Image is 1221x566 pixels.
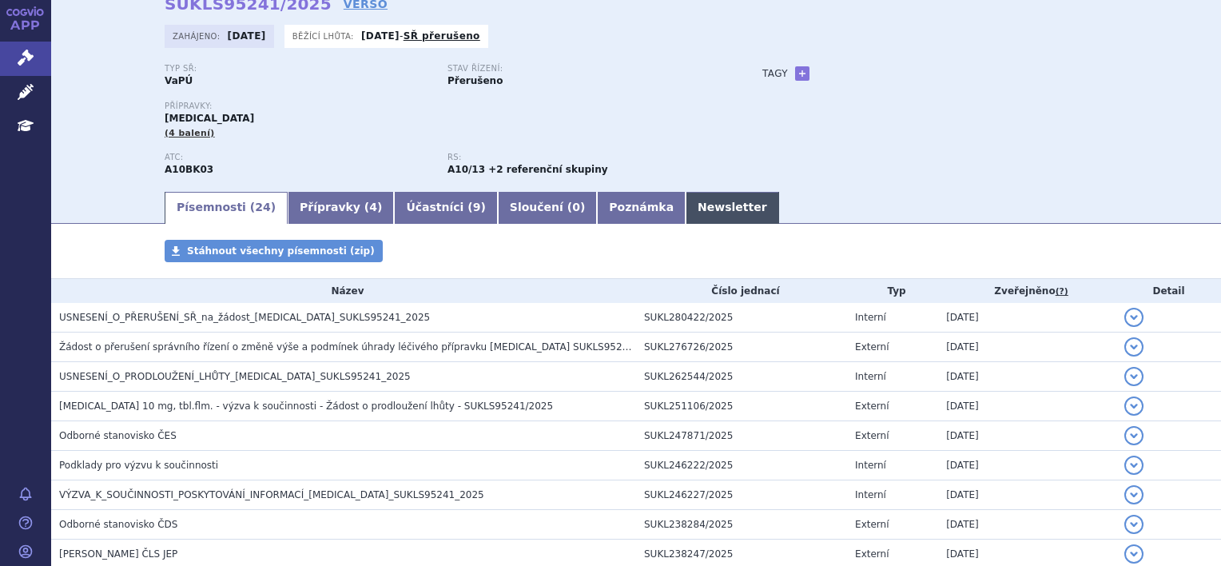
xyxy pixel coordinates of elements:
[855,312,886,323] span: Interní
[636,279,847,303] th: Číslo jednací
[59,548,177,560] span: Stanovisko ČGGS ČLS JEP
[636,480,847,510] td: SUKL246227/2025
[165,113,254,124] span: [MEDICAL_DATA]
[488,164,607,175] strong: +2 referenční skupiny
[1124,367,1143,386] button: detail
[1124,337,1143,357] button: detail
[1124,308,1143,327] button: detail
[636,392,847,421] td: SUKL251106/2025
[165,102,730,111] p: Přípravky:
[473,201,481,213] span: 9
[855,371,886,382] span: Interní
[59,460,218,471] span: Podklady pro výzvu k součinnosti
[855,430,889,441] span: Externí
[59,312,430,323] span: USNESENÍ_O_PŘERUŠENÍ_SŘ_na_žádost_JARDIANCE_SUKLS95241_2025
[938,333,1116,362] td: [DATE]
[59,371,411,382] span: USNESENÍ_O_PRODLOUŽENÍ_LHŮTY_JARDIANCE_SUKLS95241_2025
[165,128,215,138] span: (4 balení)
[636,333,847,362] td: SUKL276726/2025
[447,164,485,175] strong: metformin a vildagliptin
[855,519,889,530] span: Externí
[1124,544,1143,564] button: detail
[795,66,809,81] a: +
[1124,397,1143,416] button: detail
[938,510,1116,540] td: [DATE]
[165,153,432,162] p: ATC:
[59,489,484,500] span: VÝZVA_K_SOUČINNOSTI_POSKYTOVÁNÍ_INFORMACÍ_JARDIANCE_SUKLS95241_2025
[498,192,597,224] a: Sloučení (0)
[938,279,1116,303] th: Zveřejněno
[59,519,177,530] span: Odborné stanovisko ČDS
[636,362,847,392] td: SUKL262544/2025
[847,279,938,303] th: Typ
[165,164,213,175] strong: EMPAGLIFLOZIN
[686,192,779,224] a: Newsletter
[1124,515,1143,534] button: detail
[369,201,377,213] span: 4
[165,192,288,224] a: Písemnosti (24)
[855,460,886,471] span: Interní
[447,153,714,162] p: RS:
[1124,426,1143,445] button: detail
[636,421,847,451] td: SUKL247871/2025
[855,401,889,412] span: Externí
[228,30,266,42] strong: [DATE]
[597,192,686,224] a: Poznámka
[165,64,432,74] p: Typ SŘ:
[938,451,1116,480] td: [DATE]
[855,548,889,560] span: Externí
[855,489,886,500] span: Interní
[447,75,503,86] strong: Přerušeno
[59,401,553,412] span: Jardiance 10 mg, tbl.flm. - výzva k součinnosti - Žádost o prodloužení lhůty - SUKLS95241/2025
[636,451,847,480] td: SUKL246222/2025
[762,64,788,83] h3: Tagy
[361,30,400,42] strong: [DATE]
[173,30,223,42] span: Zahájeno:
[187,245,375,257] span: Stáhnout všechny písemnosti (zip)
[292,30,357,42] span: Běžící lhůta:
[855,341,889,353] span: Externí
[51,279,636,303] th: Název
[59,430,177,441] span: Odborné stanovisko ČES
[938,303,1116,333] td: [DATE]
[1124,456,1143,475] button: detail
[938,421,1116,451] td: [DATE]
[938,362,1116,392] td: [DATE]
[938,480,1116,510] td: [DATE]
[361,30,480,42] p: -
[1124,485,1143,504] button: detail
[1116,279,1221,303] th: Detail
[165,240,383,262] a: Stáhnout všechny písemnosti (zip)
[572,201,580,213] span: 0
[636,510,847,540] td: SUKL238284/2025
[636,303,847,333] td: SUKL280422/2025
[394,192,497,224] a: Účastníci (9)
[447,64,714,74] p: Stav řízení:
[165,75,193,86] strong: VaPÚ
[404,30,480,42] a: SŘ přerušeno
[59,341,662,353] span: Žádost o přerušení správního řízení o změně výše a podmínek úhrady léčivého přípravku JARDIANCE S...
[288,192,394,224] a: Přípravky (4)
[255,201,270,213] span: 24
[938,392,1116,421] td: [DATE]
[1056,286,1068,297] abbr: (?)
